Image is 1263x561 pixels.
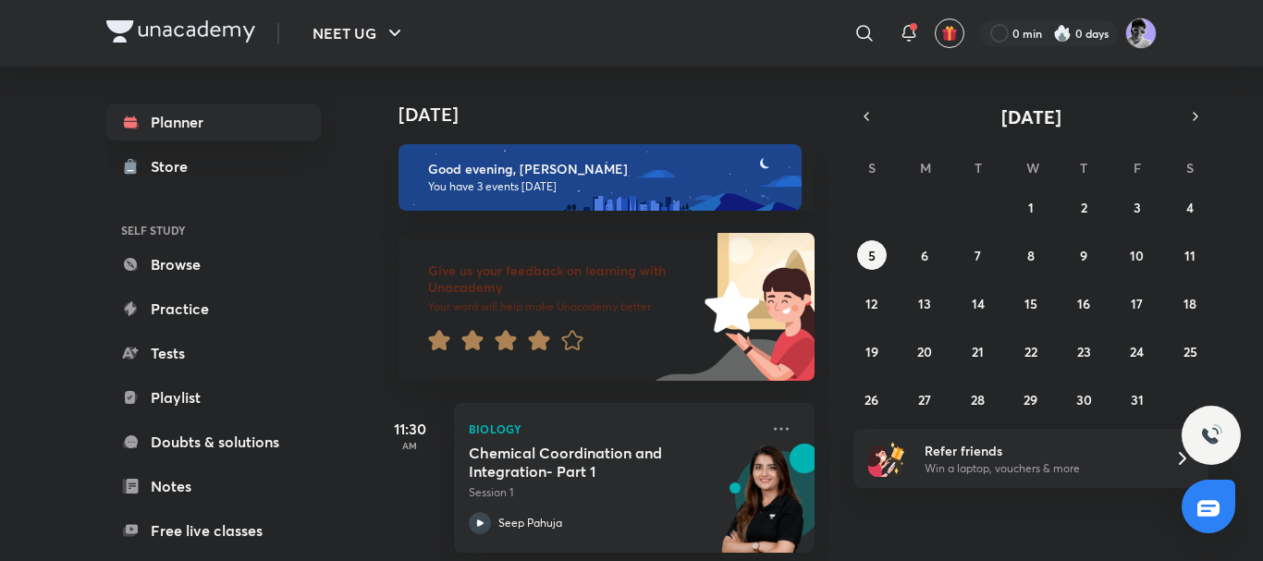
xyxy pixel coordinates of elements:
button: October 15, 2025 [1016,288,1046,318]
img: streak [1053,24,1072,43]
abbr: October 20, 2025 [917,343,932,360]
button: October 10, 2025 [1122,240,1152,270]
abbr: October 1, 2025 [1028,199,1034,216]
abbr: October 13, 2025 [918,295,931,312]
button: October 25, 2025 [1175,336,1205,366]
abbr: October 31, 2025 [1131,391,1144,409]
button: October 22, 2025 [1016,336,1046,366]
button: October 11, 2025 [1175,240,1205,270]
button: October 26, 2025 [857,384,887,414]
abbr: October 26, 2025 [864,391,878,409]
p: Your word will help make Unacademy better [428,299,698,314]
p: You have 3 events [DATE] [428,179,785,194]
abbr: Sunday [868,159,876,177]
abbr: October 27, 2025 [918,391,931,409]
button: avatar [935,18,964,48]
div: Store [151,155,199,177]
button: October 5, 2025 [857,240,887,270]
button: October 23, 2025 [1069,336,1098,366]
img: avatar [941,25,958,42]
abbr: October 19, 2025 [865,343,878,360]
button: October 29, 2025 [1016,384,1046,414]
p: Seep Pahuja [498,515,562,531]
button: October 31, 2025 [1122,384,1152,414]
h5: 11:30 [373,418,447,440]
p: Session 1 [469,484,759,501]
abbr: October 22, 2025 [1024,343,1037,360]
abbr: October 29, 2025 [1024,391,1037,409]
a: Playlist [106,379,321,416]
h6: Good evening, [PERSON_NAME] [428,161,785,177]
abbr: October 4, 2025 [1186,199,1194,216]
a: Company Logo [106,20,255,47]
p: AM [373,440,447,451]
h6: Give us your feedback on learning with Unacademy [428,262,698,296]
abbr: Tuesday [975,159,982,177]
abbr: October 18, 2025 [1183,295,1196,312]
button: October 9, 2025 [1069,240,1098,270]
a: Practice [106,290,321,327]
abbr: October 6, 2025 [921,247,928,264]
h6: SELF STUDY [106,214,321,246]
abbr: October 25, 2025 [1183,343,1197,360]
button: October 12, 2025 [857,288,887,318]
abbr: October 7, 2025 [975,247,981,264]
button: October 7, 2025 [963,240,993,270]
a: Store [106,148,321,185]
button: October 17, 2025 [1122,288,1152,318]
button: October 21, 2025 [963,336,993,366]
abbr: October 23, 2025 [1077,343,1091,360]
abbr: Wednesday [1026,159,1039,177]
button: October 14, 2025 [963,288,993,318]
button: October 30, 2025 [1069,384,1098,414]
abbr: October 30, 2025 [1076,391,1092,409]
button: October 20, 2025 [910,336,939,366]
img: Company Logo [106,20,255,43]
button: October 4, 2025 [1175,192,1205,222]
h4: [DATE] [399,104,833,126]
abbr: Thursday [1080,159,1087,177]
button: October 8, 2025 [1016,240,1046,270]
abbr: October 14, 2025 [972,295,985,312]
abbr: October 16, 2025 [1077,295,1090,312]
abbr: October 9, 2025 [1080,247,1087,264]
abbr: October 15, 2025 [1024,295,1037,312]
abbr: Friday [1134,159,1141,177]
abbr: October 8, 2025 [1027,247,1035,264]
button: October 18, 2025 [1175,288,1205,318]
p: Biology [469,418,759,440]
a: Planner [106,104,321,140]
img: henil patel [1125,18,1157,49]
abbr: October 10, 2025 [1130,247,1144,264]
img: evening [399,144,802,211]
img: feedback_image [642,233,815,381]
button: October 28, 2025 [963,384,993,414]
abbr: Monday [920,159,931,177]
h5: Chemical Coordination and Integration- Part 1 [469,444,699,481]
abbr: Saturday [1186,159,1194,177]
button: NEET UG [301,15,417,52]
abbr: October 11, 2025 [1184,247,1196,264]
abbr: October 21, 2025 [972,343,984,360]
abbr: October 2, 2025 [1081,199,1087,216]
button: October 3, 2025 [1122,192,1152,222]
button: October 1, 2025 [1016,192,1046,222]
button: October 24, 2025 [1122,336,1152,366]
h6: Refer friends [925,441,1152,460]
button: October 2, 2025 [1069,192,1098,222]
img: ttu [1200,424,1222,446]
button: October 13, 2025 [910,288,939,318]
img: referral [868,440,905,477]
button: October 6, 2025 [910,240,939,270]
a: Tests [106,335,321,372]
span: [DATE] [1001,104,1061,129]
button: October 27, 2025 [910,384,939,414]
abbr: October 28, 2025 [971,391,985,409]
p: Win a laptop, vouchers & more [925,460,1152,477]
abbr: October 3, 2025 [1134,199,1141,216]
button: October 19, 2025 [857,336,887,366]
a: Notes [106,468,321,505]
abbr: October 17, 2025 [1131,295,1143,312]
abbr: October 24, 2025 [1130,343,1144,360]
button: October 16, 2025 [1069,288,1098,318]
